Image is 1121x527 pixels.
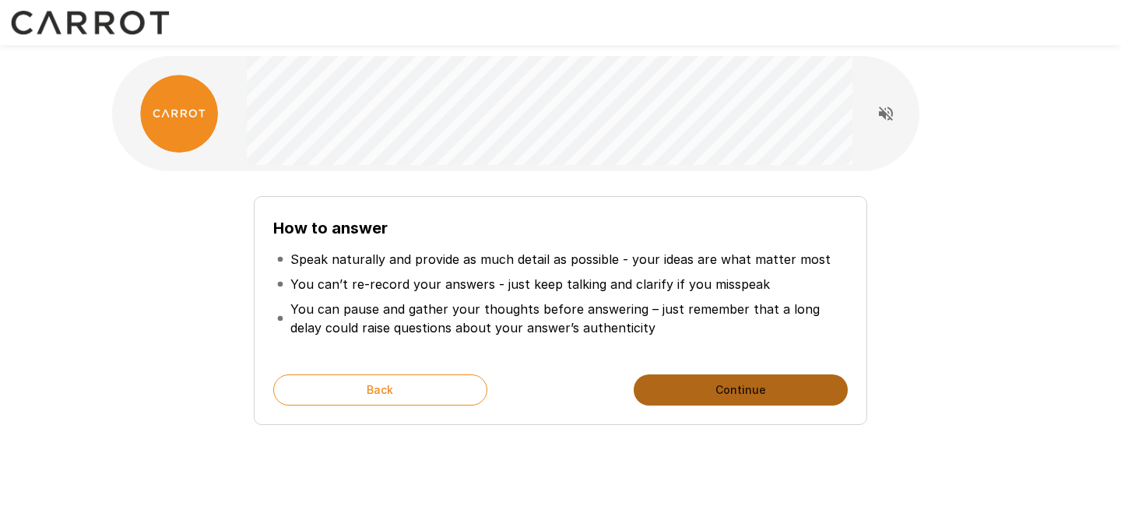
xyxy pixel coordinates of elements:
button: Back [273,374,487,406]
b: How to answer [273,219,388,237]
button: Read questions aloud [870,98,901,129]
button: Continue [634,374,848,406]
img: carrot_logo.png [140,75,218,153]
p: Speak naturally and provide as much detail as possible - your ideas are what matter most [290,250,831,269]
p: You can’t re-record your answers - just keep talking and clarify if you misspeak [290,275,770,293]
p: You can pause and gather your thoughts before answering – just remember that a long delay could r... [290,300,845,337]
